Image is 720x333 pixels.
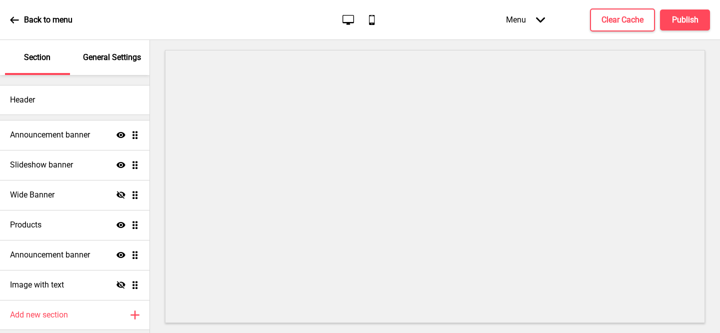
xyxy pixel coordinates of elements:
h4: Announcement banner [10,249,90,260]
div: Menu [496,5,555,34]
p: Back to menu [24,14,72,25]
h4: Slideshow banner [10,159,73,170]
h4: Image with text [10,279,64,290]
h4: Announcement banner [10,129,90,140]
p: General Settings [83,52,141,63]
button: Publish [660,9,710,30]
h4: Products [10,219,41,230]
h4: Add new section [10,309,68,320]
h4: Publish [672,14,698,25]
p: Section [24,52,50,63]
button: Clear Cache [590,8,655,31]
h4: Wide Banner [10,189,54,200]
a: Back to menu [10,6,72,33]
h4: Clear Cache [601,14,643,25]
h4: Header [10,94,35,105]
